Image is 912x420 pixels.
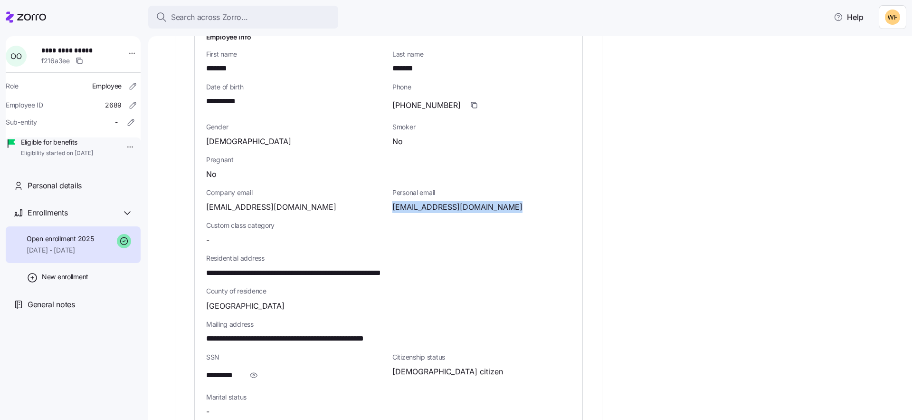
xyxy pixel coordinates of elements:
h1: Employee info [206,32,571,42]
span: - [206,406,209,418]
span: Date of birth [206,82,385,92]
span: Sub-entity [6,117,37,127]
span: f216a3ee [41,56,70,66]
span: Smoker [392,122,571,132]
span: [PHONE_NUMBER] [392,99,461,111]
span: [DEMOGRAPHIC_DATA] [206,136,291,147]
span: Phone [392,82,571,92]
span: New enrollment [42,272,88,282]
span: 2689 [105,100,122,110]
span: Mailing address [206,320,571,329]
img: 8adafdde462ffddea829e1adcd6b1844 [885,10,900,25]
span: No [392,136,403,147]
span: General notes [28,299,75,311]
span: No [206,168,217,180]
span: - [206,234,209,246]
span: Open enrollment 2025 [27,234,94,244]
span: Role [6,81,19,91]
span: Residential address [206,254,571,263]
span: - [115,117,118,127]
span: Custom class category [206,221,385,230]
span: Company email [206,188,385,197]
span: Last name [392,49,571,59]
span: Marital status [206,392,385,402]
span: First name [206,49,385,59]
span: Pregnant [206,155,571,165]
span: Enrollments [28,207,67,219]
span: [EMAIL_ADDRESS][DOMAIN_NAME] [392,201,522,213]
span: [GEOGRAPHIC_DATA] [206,300,285,312]
button: Help [826,8,871,27]
span: County of residence [206,286,571,296]
span: Personal details [28,180,82,192]
span: Help [834,11,864,23]
span: Gender [206,122,385,132]
span: Eligibility started on [DATE] [21,149,93,157]
span: Citizenship status [392,352,571,362]
span: Search across Zorro... [171,11,248,23]
span: [DATE] - [DATE] [27,245,94,255]
span: Eligible for benefits [21,137,93,147]
span: Personal email [392,188,571,197]
span: [EMAIL_ADDRESS][DOMAIN_NAME] [206,201,336,213]
span: Employee [92,81,122,91]
button: Search across Zorro... [148,6,338,29]
span: SSN [206,352,385,362]
span: Employee ID [6,100,43,110]
span: [DEMOGRAPHIC_DATA] citizen [392,366,503,378]
span: O O [10,52,21,60]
